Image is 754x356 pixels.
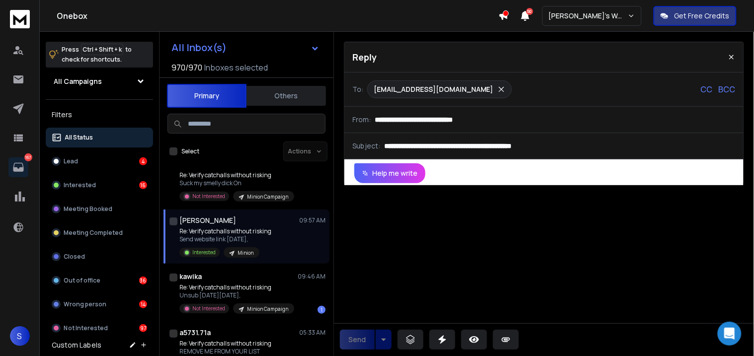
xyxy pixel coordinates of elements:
button: All Status [46,128,153,147]
div: 36 [139,277,147,285]
div: Open Intercom Messenger [718,322,742,346]
span: 50 [526,8,533,15]
p: Out of office [64,277,100,285]
p: Wrong person [64,300,106,308]
p: Minion Campaign [247,193,288,201]
button: S [10,326,30,346]
p: Not Interested [64,324,108,332]
p: Meeting Completed [64,229,123,237]
p: 167 [24,153,32,161]
span: 970 / 970 [171,62,202,73]
p: To: [352,84,363,94]
p: Not Interested [192,193,225,200]
h1: All Inbox(s) [171,43,227,53]
button: Out of office36 [46,271,153,290]
h3: Custom Labels [52,340,101,350]
span: Ctrl + Shift + k [81,44,123,55]
p: CC [701,83,713,95]
div: 97 [139,324,147,332]
h3: Filters [46,108,153,122]
button: Lead4 [46,151,153,171]
p: Lead [64,157,78,165]
div: 16 [139,181,147,189]
h1: kawika [179,272,202,282]
button: Meeting Completed [46,223,153,243]
p: Interested [64,181,96,189]
p: All Status [65,134,93,142]
label: Select [181,147,199,155]
p: Re: Verify catchalls without risking [179,340,294,348]
h3: Inboxes selected [204,62,268,73]
p: Interested [192,249,216,256]
p: Not Interested [192,305,225,312]
h1: Onebox [57,10,499,22]
p: Re: Verify catchalls without risking [179,284,294,291]
button: Help me write [354,163,425,183]
p: Send website link [DATE], [179,235,271,243]
button: Closed [46,247,153,267]
img: logo [10,10,30,28]
div: 4 [139,157,147,165]
p: [EMAIL_ADDRESS][DOMAIN_NAME] [374,84,494,94]
button: Get Free Credits [654,6,737,26]
p: 05:33 AM [299,329,326,337]
p: From: [352,115,371,125]
h1: a5731.71a [179,328,211,338]
button: Others [247,85,326,107]
p: REMOVE ME FROM YOUR LIST [179,348,294,356]
p: Closed [64,253,85,261]
p: Suck my smelly dick On [179,179,294,187]
h1: All Campaigns [54,76,102,86]
p: Minion Campaign [247,305,288,313]
button: Meeting Booked [46,199,153,219]
p: Reply [352,50,377,64]
p: Re: Verify catchalls without risking [179,227,271,235]
p: Subject: [352,141,380,151]
p: 09:46 AM [298,273,326,281]
p: [PERSON_NAME]'s Workspace [549,11,628,21]
button: Not Interested97 [46,318,153,338]
p: Minion [238,249,253,257]
p: Re: Verify catchalls without risking [179,171,294,179]
h1: [PERSON_NAME] [179,215,236,225]
button: Primary [167,84,247,108]
button: Interested16 [46,175,153,195]
p: Get Free Credits [674,11,730,21]
a: 167 [8,157,28,177]
button: All Campaigns [46,71,153,91]
button: Wrong person14 [46,294,153,314]
p: Press to check for shortcuts. [62,45,132,65]
div: 1 [318,306,326,314]
p: Meeting Booked [64,205,112,213]
p: 09:57 AM [299,216,326,224]
p: Unsub [DATE][DATE], [179,291,294,299]
button: All Inbox(s) [164,38,328,58]
p: BCC [719,83,736,95]
div: 14 [139,300,147,308]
